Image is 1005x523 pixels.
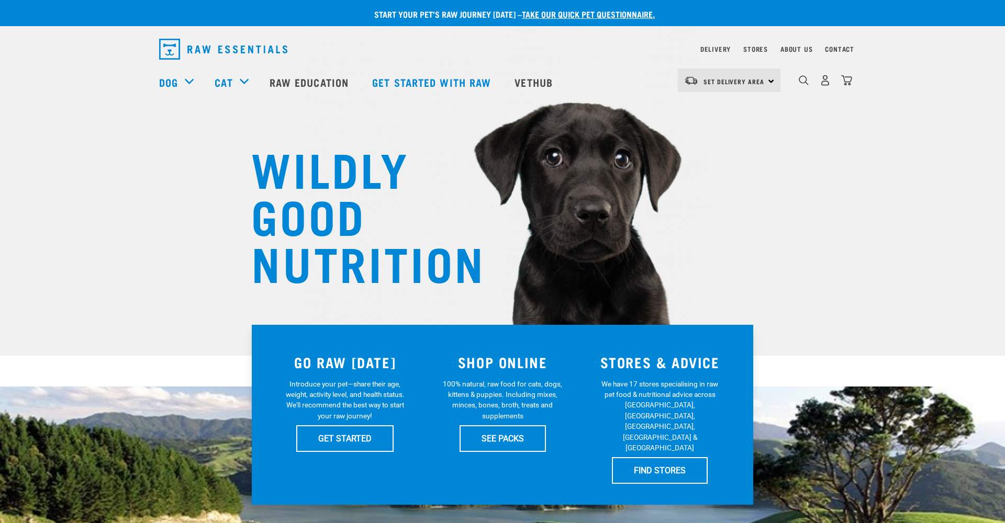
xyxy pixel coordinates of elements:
h3: STORES & ADVICE [587,354,732,370]
a: About Us [780,47,812,51]
img: home-icon-1@2x.png [799,75,809,85]
a: Vethub [504,61,566,103]
h3: GO RAW [DATE] [273,354,418,370]
a: Contact [825,47,854,51]
p: We have 17 stores specialising in raw pet food & nutritional advice across [GEOGRAPHIC_DATA], [GE... [598,379,721,453]
a: Raw Education [259,61,362,103]
a: FIND STORES [612,457,708,483]
nav: dropdown navigation [151,35,854,64]
img: user.png [820,75,831,86]
a: Get started with Raw [362,61,504,103]
a: take our quick pet questionnaire. [522,12,655,16]
p: Introduce your pet—share their age, weight, activity level, and health status. We'll recommend th... [284,379,407,422]
a: GET STARTED [296,425,394,451]
img: home-icon@2x.png [841,75,852,86]
a: SEE PACKS [460,425,546,451]
a: Cat [215,74,232,90]
span: Set Delivery Area [703,79,764,83]
a: Stores [743,47,768,51]
img: Raw Essentials Logo [159,39,287,60]
a: Delivery [700,47,731,51]
img: van-moving.png [684,76,698,85]
h3: SHOP ONLINE [430,354,575,370]
h1: WILDLY GOOD NUTRITION [251,144,461,285]
p: 100% natural, raw food for cats, dogs, kittens & puppies. Including mixes, minces, bones, broth, ... [441,379,564,422]
a: Dog [159,74,178,90]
